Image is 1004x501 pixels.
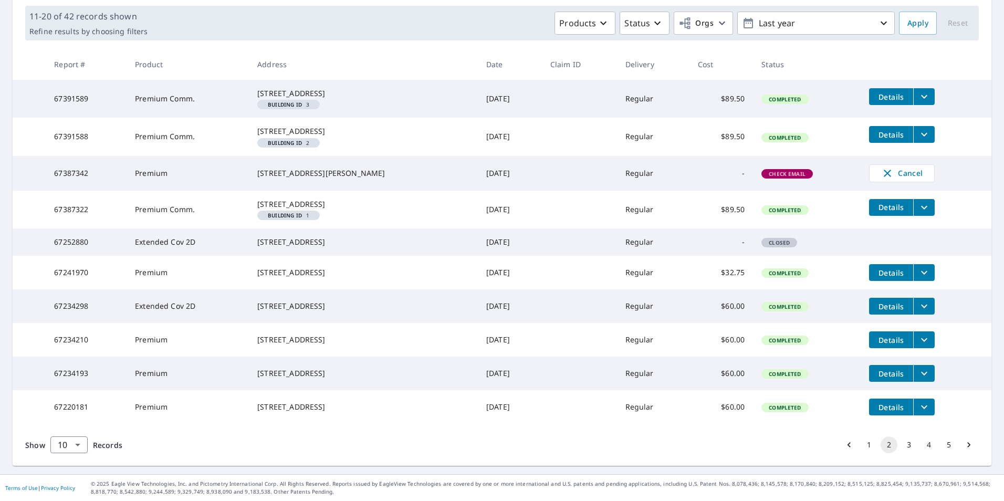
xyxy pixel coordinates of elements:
[921,436,937,453] button: Go to page 4
[127,228,249,256] td: Extended Cov 2D
[262,140,316,145] span: 2
[762,303,807,310] span: Completed
[29,27,148,36] p: Refine results by choosing filters
[257,126,469,137] div: [STREET_ADDRESS]
[5,485,75,491] p: |
[617,390,689,424] td: Regular
[875,268,907,278] span: Details
[861,436,877,453] button: Go to page 1
[127,49,249,80] th: Product
[257,267,469,278] div: [STREET_ADDRESS]
[869,399,913,415] button: detailsBtn-67220181
[624,17,650,29] p: Status
[559,17,596,29] p: Products
[478,156,542,191] td: [DATE]
[689,323,754,357] td: $60.00
[542,49,617,80] th: Claim ID
[875,92,907,102] span: Details
[762,206,807,214] span: Completed
[257,237,469,247] div: [STREET_ADDRESS]
[478,49,542,80] th: Date
[127,390,249,424] td: Premium
[91,480,999,496] p: © 2025 Eagle View Technologies, Inc. and Pictometry International Corp. All Rights Reserved. Repo...
[907,17,928,30] span: Apply
[46,156,127,191] td: 67387342
[689,357,754,390] td: $60.00
[478,228,542,256] td: [DATE]
[762,134,807,141] span: Completed
[617,156,689,191] td: Regular
[46,80,127,118] td: 67391589
[257,168,469,179] div: [STREET_ADDRESS][PERSON_NAME]
[899,12,937,35] button: Apply
[127,191,249,228] td: Premium Comm.
[620,12,670,35] button: Status
[478,289,542,323] td: [DATE]
[257,88,469,99] div: [STREET_ADDRESS]
[875,335,907,345] span: Details
[478,80,542,118] td: [DATE]
[674,12,733,35] button: Orgs
[839,436,979,453] nav: pagination navigation
[689,228,754,256] td: -
[880,167,924,180] span: Cancel
[617,49,689,80] th: Delivery
[46,256,127,289] td: 67241970
[617,256,689,289] td: Regular
[869,126,913,143] button: detailsBtn-67391588
[478,256,542,289] td: [DATE]
[257,199,469,210] div: [STREET_ADDRESS]
[127,118,249,155] td: Premium Comm.
[268,102,302,107] em: Building ID
[127,357,249,390] td: Premium
[881,436,897,453] button: page 2
[869,298,913,315] button: detailsBtn-67234298
[617,289,689,323] td: Regular
[689,49,754,80] th: Cost
[5,484,38,492] a: Terms of Use
[478,323,542,357] td: [DATE]
[869,164,935,182] button: Cancel
[257,335,469,345] div: [STREET_ADDRESS]
[617,191,689,228] td: Regular
[617,228,689,256] td: Regular
[762,370,807,378] span: Completed
[869,88,913,105] button: detailsBtn-67391589
[50,430,88,460] div: 10
[50,436,88,453] div: Show 10 records
[93,440,122,450] span: Records
[913,199,935,216] button: filesDropdownBtn-67387322
[762,96,807,103] span: Completed
[755,14,877,33] p: Last year
[478,118,542,155] td: [DATE]
[875,369,907,379] span: Details
[617,323,689,357] td: Regular
[617,118,689,155] td: Regular
[913,365,935,382] button: filesDropdownBtn-67234193
[262,102,316,107] span: 3
[25,440,45,450] span: Show
[913,298,935,315] button: filesDropdownBtn-67234298
[46,323,127,357] td: 67234210
[41,484,75,492] a: Privacy Policy
[689,80,754,118] td: $89.50
[46,118,127,155] td: 67391588
[869,199,913,216] button: detailsBtn-67387322
[940,436,957,453] button: Go to page 5
[478,357,542,390] td: [DATE]
[960,436,977,453] button: Go to next page
[875,202,907,212] span: Details
[841,436,857,453] button: Go to previous page
[257,301,469,311] div: [STREET_ADDRESS]
[127,80,249,118] td: Premium Comm.
[257,402,469,412] div: [STREET_ADDRESS]
[762,170,812,178] span: Check Email
[913,88,935,105] button: filesDropdownBtn-67391589
[127,256,249,289] td: Premium
[913,399,935,415] button: filesDropdownBtn-67220181
[875,402,907,412] span: Details
[869,365,913,382] button: detailsBtn-67234193
[762,239,796,246] span: Closed
[29,10,148,23] p: 11-20 of 42 records shown
[478,191,542,228] td: [DATE]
